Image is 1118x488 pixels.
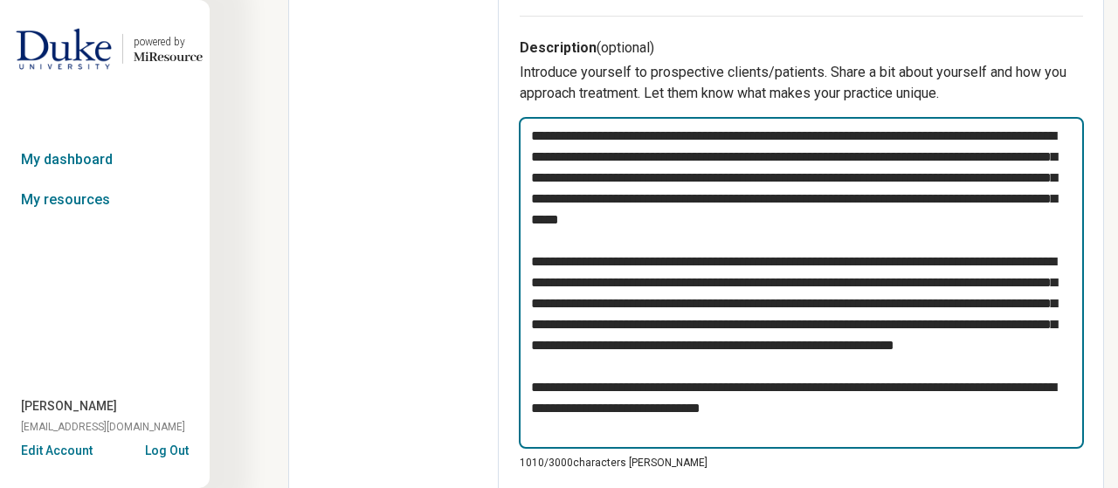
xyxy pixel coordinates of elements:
[21,442,93,460] button: Edit Account
[520,38,1083,58] h3: Description
[145,442,189,456] button: Log Out
[520,62,1083,104] p: Introduce yourself to prospective clients/patients. Share a bit about yourself and how you approa...
[7,28,203,70] a: Duke Universitypowered by
[520,455,1083,471] p: 1010/ 3000 characters [PERSON_NAME]
[16,28,112,70] img: Duke University
[21,419,185,435] span: [EMAIL_ADDRESS][DOMAIN_NAME]
[597,39,654,56] span: (optional)
[21,397,117,416] span: [PERSON_NAME]
[134,34,203,50] div: powered by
